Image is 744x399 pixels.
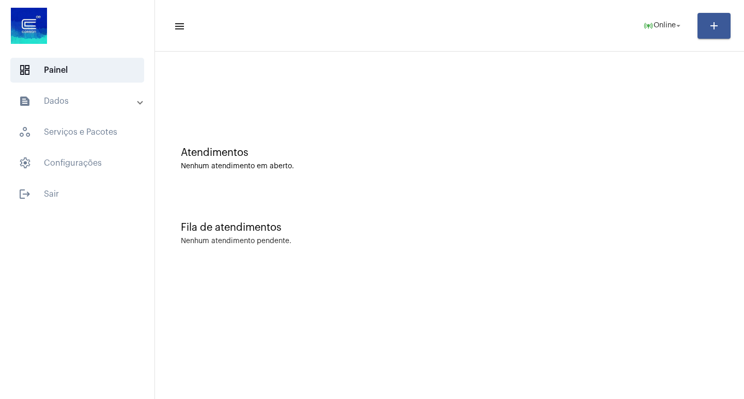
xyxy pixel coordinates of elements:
[19,64,31,76] span: sidenav icon
[19,188,31,200] mat-icon: sidenav icon
[674,21,683,30] mat-icon: arrow_drop_down
[19,95,31,107] mat-icon: sidenav icon
[181,163,718,170] div: Nenhum atendimento em aberto.
[10,120,144,145] span: Serviços e Pacotes
[10,182,144,206] span: Sair
[181,222,718,233] div: Fila de atendimentos
[19,157,31,169] span: sidenav icon
[19,95,138,107] mat-panel-title: Dados
[654,22,676,29] span: Online
[19,126,31,138] span: sidenav icon
[637,15,689,36] button: Online
[643,21,654,31] mat-icon: online_prediction
[8,5,50,46] img: d4669ae0-8c07-2337-4f67-34b0df7f5ae4.jpeg
[174,20,184,33] mat-icon: sidenav icon
[6,89,154,114] mat-expansion-panel-header: sidenav iconDados
[10,58,144,83] span: Painel
[181,237,291,245] div: Nenhum atendimento pendente.
[181,147,718,158] div: Atendimentos
[10,151,144,175] span: Configurações
[708,20,720,32] mat-icon: add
